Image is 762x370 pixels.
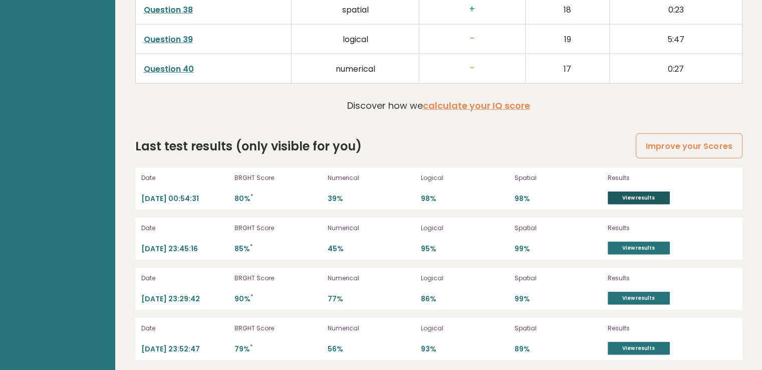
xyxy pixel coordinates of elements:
[515,173,602,182] p: Spatial
[234,294,322,304] p: 90%
[515,274,602,283] p: Spatial
[144,34,193,45] a: Question 39
[328,194,415,204] p: 39%
[515,294,602,304] p: 99%
[144,63,194,75] a: Question 40
[608,292,670,305] a: View results
[234,173,322,182] p: BRGHT Score
[234,274,322,283] p: BRGHT Score
[141,294,228,304] p: [DATE] 23:29:42
[421,344,508,354] p: 93%
[328,224,415,233] p: Numerical
[292,24,419,54] td: logical
[234,344,322,354] p: 79%
[328,324,415,333] p: Numerical
[421,324,508,333] p: Logical
[141,224,228,233] p: Date
[141,194,228,204] p: [DATE] 00:54:31
[141,274,228,283] p: Date
[608,192,670,205] a: View results
[328,244,415,254] p: 45%
[515,344,602,354] p: 89%
[608,224,713,233] p: Results
[608,173,713,182] p: Results
[292,54,419,83] td: numerical
[421,194,508,204] p: 98%
[421,244,508,254] p: 95%
[347,99,530,112] p: Discover how we
[328,344,415,354] p: 56%
[234,324,322,333] p: BRGHT Score
[608,324,713,333] p: Results
[608,274,713,283] p: Results
[328,274,415,283] p: Numerical
[141,344,228,354] p: [DATE] 23:52:47
[141,324,228,333] p: Date
[144,4,193,16] a: Question 38
[421,224,508,233] p: Logical
[610,24,742,54] td: 5:47
[525,54,609,83] td: 17
[234,194,322,204] p: 80%
[421,294,508,304] p: 86%
[423,99,530,112] a: calculate your IQ score
[234,224,322,233] p: BRGHT Score
[427,4,517,15] h3: +
[421,274,508,283] p: Logical
[610,54,742,83] td: 0:27
[328,173,415,182] p: Numerical
[608,342,670,355] a: View results
[427,63,517,74] h3: -
[515,244,602,254] p: 99%
[515,194,602,204] p: 98%
[525,24,609,54] td: 19
[515,324,602,333] p: Spatial
[421,173,508,182] p: Logical
[328,294,415,304] p: 77%
[135,137,362,155] h2: Last test results (only visible for you)
[608,242,670,255] a: View results
[141,244,228,254] p: [DATE] 23:45:16
[427,34,517,44] h3: -
[234,244,322,254] p: 85%
[515,224,602,233] p: Spatial
[636,133,742,159] a: Improve your Scores
[141,173,228,182] p: Date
